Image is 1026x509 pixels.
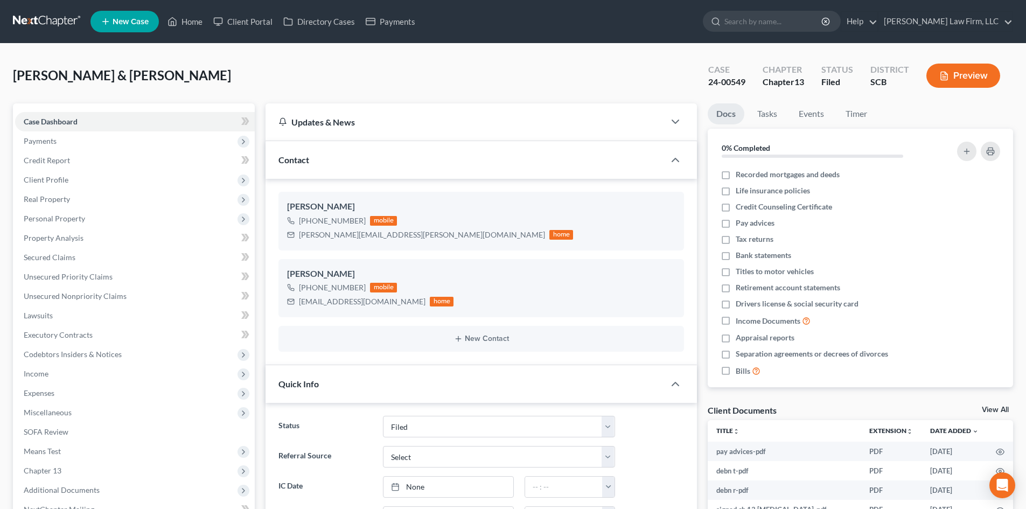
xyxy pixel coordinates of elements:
[24,291,127,301] span: Unsecured Nonpriority Claims
[708,480,861,500] td: debn r-pdf
[24,447,61,456] span: Means Test
[24,350,122,359] span: Codebtors Insiders & Notices
[821,64,853,76] div: Status
[15,422,255,442] a: SOFA Review
[24,214,85,223] span: Personal Property
[24,388,54,398] span: Expenses
[870,64,909,76] div: District
[370,216,397,226] div: mobile
[15,306,255,325] a: Lawsuits
[736,234,773,245] span: Tax returns
[922,480,987,500] td: [DATE]
[273,476,377,498] label: IC Date
[24,253,75,262] span: Secured Claims
[287,334,675,343] button: New Contact
[922,442,987,461] td: [DATE]
[790,103,833,124] a: Events
[278,379,319,389] span: Quick Info
[708,405,777,416] div: Client Documents
[278,116,652,128] div: Updates & News
[15,112,255,131] a: Case Dashboard
[13,67,231,83] span: [PERSON_NAME] & [PERSON_NAME]
[299,296,425,307] div: [EMAIL_ADDRESS][DOMAIN_NAME]
[716,427,739,435] a: Titleunfold_more
[869,427,913,435] a: Extensionunfold_more
[982,406,1009,414] a: View All
[525,477,603,497] input: -- : --
[383,477,513,497] a: None
[370,283,397,292] div: mobile
[926,64,1000,88] button: Preview
[287,268,675,281] div: [PERSON_NAME]
[299,229,545,240] div: [PERSON_NAME][EMAIL_ADDRESS][PERSON_NAME][DOMAIN_NAME]
[24,136,57,145] span: Payments
[24,330,93,339] span: Executory Contracts
[870,76,909,88] div: SCB
[273,446,377,468] label: Referral Source
[15,267,255,287] a: Unsecured Priority Claims
[24,233,83,242] span: Property Analysis
[708,461,861,480] td: debn t-pdf
[430,297,453,306] div: home
[549,230,573,240] div: home
[736,332,794,343] span: Appraisal reports
[299,282,366,293] div: [PHONE_NUMBER]
[273,416,377,437] label: Status
[733,428,739,435] i: unfold_more
[724,11,823,31] input: Search by name...
[15,287,255,306] a: Unsecured Nonpriority Claims
[708,64,745,76] div: Case
[278,12,360,31] a: Directory Cases
[861,461,922,480] td: PDF
[15,248,255,267] a: Secured Claims
[162,12,208,31] a: Home
[736,250,791,261] span: Bank statements
[861,442,922,461] td: PDF
[113,18,149,26] span: New Case
[763,76,804,88] div: Chapter
[763,64,804,76] div: Chapter
[24,156,70,165] span: Credit Report
[708,103,744,124] a: Docs
[15,228,255,248] a: Property Analysis
[878,12,1013,31] a: [PERSON_NAME] Law Firm, LLC
[736,282,840,293] span: Retirement account statements
[15,151,255,170] a: Credit Report
[24,117,78,126] span: Case Dashboard
[736,348,888,359] span: Separation agreements or decrees of divorces
[736,266,814,277] span: Titles to motor vehicles
[736,218,774,228] span: Pay advices
[749,103,786,124] a: Tasks
[906,428,913,435] i: unfold_more
[989,472,1015,498] div: Open Intercom Messenger
[24,466,61,475] span: Chapter 13
[299,215,366,226] div: [PHONE_NUMBER]
[841,12,877,31] a: Help
[24,175,68,184] span: Client Profile
[24,369,48,378] span: Income
[708,442,861,461] td: pay advices-pdf
[736,298,859,309] span: Drivers license & social security card
[930,427,979,435] a: Date Added expand_more
[24,194,70,204] span: Real Property
[736,169,840,180] span: Recorded mortgages and deeds
[922,461,987,480] td: [DATE]
[708,76,745,88] div: 24-00549
[208,12,278,31] a: Client Portal
[15,325,255,345] a: Executory Contracts
[278,155,309,165] span: Contact
[24,408,72,417] span: Miscellaneous
[24,427,68,436] span: SOFA Review
[360,12,421,31] a: Payments
[736,185,810,196] span: Life insurance policies
[287,200,675,213] div: [PERSON_NAME]
[24,485,100,494] span: Additional Documents
[837,103,876,124] a: Timer
[794,76,804,87] span: 13
[736,316,800,326] span: Income Documents
[736,201,832,212] span: Credit Counseling Certificate
[861,480,922,500] td: PDF
[972,428,979,435] i: expand_more
[24,272,113,281] span: Unsecured Priority Claims
[722,143,770,152] strong: 0% Completed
